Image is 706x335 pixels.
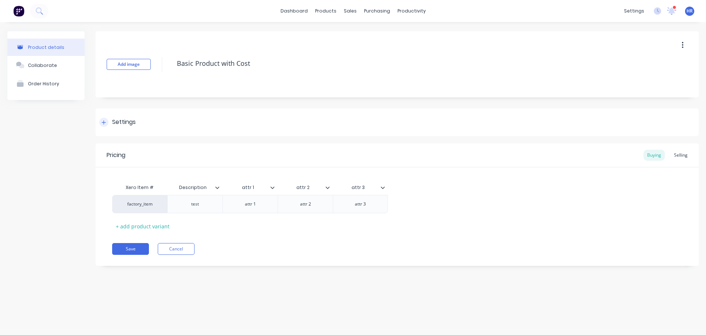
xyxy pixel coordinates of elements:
[360,6,394,17] div: purchasing
[112,195,388,213] div: factory_itemtestattr 1attr 2attr 3
[277,6,311,17] a: dashboard
[167,178,218,197] div: Description
[28,81,59,86] div: Order History
[670,150,691,161] div: Selling
[222,180,278,195] div: attr 1
[107,59,151,70] button: Add image
[112,221,173,232] div: + add product variant
[112,118,136,127] div: Settings
[333,180,388,195] div: attr 3
[173,55,638,72] textarea: Basic Product with Cost
[112,243,149,255] button: Save
[177,199,214,209] div: test
[28,63,57,68] div: Collaborate
[7,39,85,56] button: Product details
[120,201,160,207] div: factory_item
[340,6,360,17] div: sales
[287,199,324,209] div: attr 2
[620,6,648,17] div: settings
[232,199,269,209] div: attr 1
[112,180,167,195] div: Xero Item #
[342,199,379,209] div: attr 3
[107,151,125,160] div: Pricing
[278,178,328,197] div: attr 2
[13,6,24,17] img: Factory
[278,180,333,195] div: attr 2
[167,180,222,195] div: Description
[687,8,693,14] span: HR
[643,150,665,161] div: Buying
[158,243,195,255] button: Cancel
[333,178,384,197] div: attr 3
[311,6,340,17] div: products
[28,44,64,50] div: Product details
[394,6,429,17] div: productivity
[7,74,85,93] button: Order History
[7,56,85,74] button: Collaborate
[222,178,273,197] div: attr 1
